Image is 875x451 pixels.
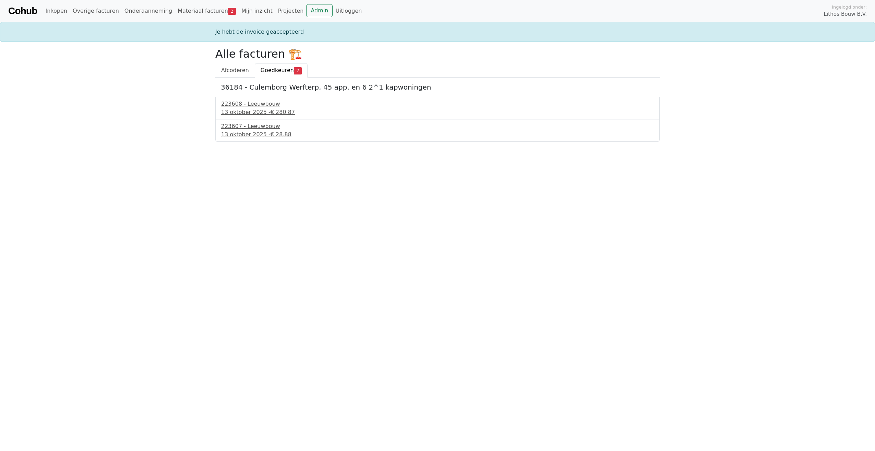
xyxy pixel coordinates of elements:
a: Overige facturen [70,4,122,18]
span: Goedkeuren [261,67,294,73]
span: 2 [294,67,302,74]
div: 13 oktober 2025 - [221,130,654,139]
span: € 280.87 [271,109,295,115]
a: Cohub [8,3,37,19]
a: 223608 - Leeuwbouw13 oktober 2025 -€ 280.87 [221,100,654,116]
a: Mijn inzicht [239,4,275,18]
span: Afcoderen [221,67,249,73]
a: Onderaanneming [122,4,175,18]
a: Uitloggen [333,4,364,18]
h5: 36184 - Culemborg Werfterp, 45 app. en 6 2^1 kapwoningen [221,83,654,91]
div: 223608 - Leeuwbouw [221,100,654,108]
a: Admin [306,4,333,17]
span: Ingelogd onder: [832,4,867,10]
a: Materiaal facturen2 [175,4,239,18]
h2: Alle facturen 🏗️ [215,47,660,60]
a: Goedkeuren2 [255,63,308,78]
a: Projecten [275,4,307,18]
div: 223607 - Leeuwbouw [221,122,654,130]
span: Lithos Bouw B.V. [824,10,867,18]
div: 13 oktober 2025 - [221,108,654,116]
span: 2 [228,8,236,15]
div: Je hebt de invoice geaccepteerd [211,28,664,36]
a: 223607 - Leeuwbouw13 oktober 2025 -€ 28.88 [221,122,654,139]
a: Afcoderen [215,63,255,78]
a: Inkopen [43,4,70,18]
span: € 28.88 [271,131,291,138]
